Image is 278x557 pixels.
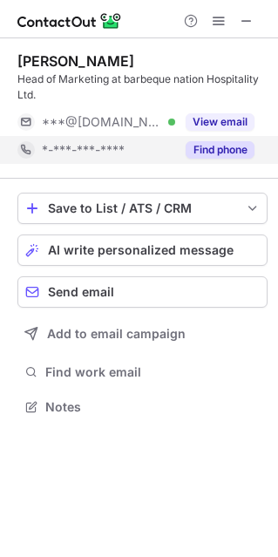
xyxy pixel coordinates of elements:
[17,234,268,266] button: AI write personalized message
[17,395,268,419] button: Notes
[17,10,122,31] img: ContactOut v5.3.10
[42,114,162,130] span: ***@[DOMAIN_NAME]
[17,52,134,70] div: [PERSON_NAME]
[17,276,268,308] button: Send email
[17,193,268,224] button: save-profile-one-click
[48,201,237,215] div: Save to List / ATS / CRM
[17,71,268,103] div: Head of Marketing at barbeque nation Hospitality Ltd.
[17,360,268,384] button: Find work email
[48,243,234,257] span: AI write personalized message
[48,285,114,299] span: Send email
[45,364,261,380] span: Find work email
[47,327,186,341] span: Add to email campaign
[186,113,254,131] button: Reveal Button
[186,141,254,159] button: Reveal Button
[45,399,261,415] span: Notes
[17,318,268,350] button: Add to email campaign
